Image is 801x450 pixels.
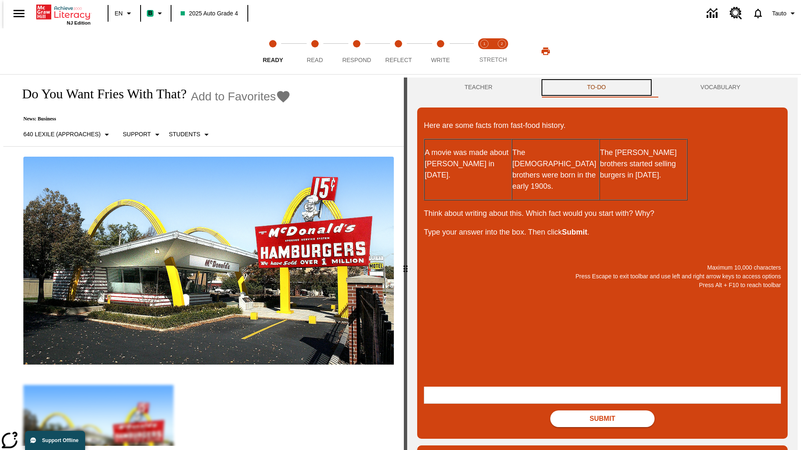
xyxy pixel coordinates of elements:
[181,9,238,18] span: 2025 Auto Grade 4
[472,28,496,74] button: Stretch Read step 1 of 2
[725,2,747,25] a: Resource Center, Will open in new tab
[3,7,122,14] body: Maximum 10,000 characters Press Escape to exit toolbar and use left and right arrow keys to acces...
[13,86,186,102] h1: Do You Want Fries With That?
[483,42,485,46] text: 1
[36,3,91,25] div: Home
[653,77,788,97] button: VOCABULARY
[249,28,297,74] button: Ready step 1 of 5
[479,56,507,63] span: STRETCH
[42,437,78,443] span: Support Offline
[490,28,514,74] button: Stretch Respond step 2 of 2
[23,157,394,365] img: One of the first McDonald's stores, with the iconic red sign and golden arches.
[424,120,781,131] p: Here are some facts from fast-food history.
[342,57,371,63] span: Respond
[13,116,291,122] p: News: Business
[374,28,423,74] button: Reflect step 4 of 5
[512,147,599,192] p: The [DEMOGRAPHIC_DATA] brothers were born in the early 1900s.
[424,281,781,290] p: Press Alt + F10 to reach toolbar
[417,77,788,97] div: Instructional Panel Tabs
[417,77,540,97] button: Teacher
[532,44,559,59] button: Print
[123,130,151,139] p: Support
[191,90,276,103] span: Add to Favorites
[111,6,138,21] button: Language: EN, Select a language
[115,9,123,18] span: EN
[431,57,450,63] span: Write
[550,410,655,427] button: Submit
[169,130,200,139] p: Students
[424,208,781,219] p: Think about writing about this. Which fact would you start with? Why?
[290,28,339,74] button: Read step 2 of 5
[385,57,412,63] span: Reflect
[416,28,465,74] button: Write step 5 of 5
[600,147,687,181] p: The [PERSON_NAME] brothers started selling burgers in [DATE].
[144,6,168,21] button: Boost Class color is mint green. Change class color
[23,130,101,139] p: 640 Lexile (Approaches)
[332,28,381,74] button: Respond step 3 of 5
[769,6,801,21] button: Profile/Settings
[119,127,165,142] button: Scaffolds, Support
[20,127,115,142] button: Select Lexile, 640 Lexile (Approaches)
[424,227,781,238] p: Type your answer into the box. Then click .
[3,77,404,446] div: reading
[191,89,291,104] button: Add to Favorites - Do You Want Fries With That?
[148,8,152,18] span: B
[166,127,215,142] button: Select Student
[7,1,31,26] button: Open side menu
[501,42,503,46] text: 2
[702,2,725,25] a: Data Center
[407,77,798,450] div: activity
[562,228,587,236] strong: Submit
[307,57,323,63] span: Read
[747,2,769,24] a: Notifications
[540,77,653,97] button: TO-DO
[772,9,786,18] span: Tauto
[424,272,781,281] p: Press Escape to exit toolbar and use left and right arrow keys to access options
[67,20,91,25] span: NJ Edition
[424,263,781,272] p: Maximum 10,000 characters
[263,57,283,63] span: Ready
[404,77,407,450] div: Press Enter or Spacebar and then press right and left arrow keys to move the slider
[25,431,85,450] button: Support Offline
[425,147,511,181] p: A movie was made about [PERSON_NAME] in [DATE].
